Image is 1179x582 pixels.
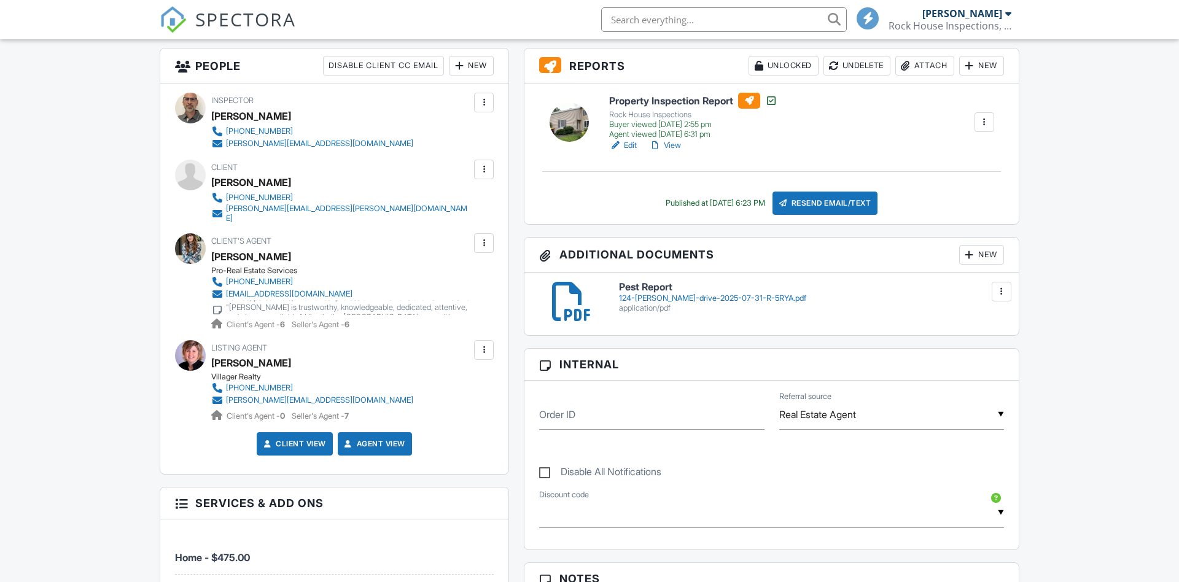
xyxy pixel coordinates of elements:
[323,56,444,76] div: Disable Client CC Email
[261,438,326,450] a: Client View
[211,107,291,125] div: [PERSON_NAME]
[160,487,508,519] h3: Services & Add ons
[175,529,494,575] li: Service: Home
[889,20,1011,32] div: Rock House Inspections, LLC.
[619,282,1004,313] a: Pest Report 124-[PERSON_NAME]-drive-2025-07-31-R-5RYA.pdf application/pdf
[211,173,291,192] div: [PERSON_NAME]
[211,125,413,138] a: [PHONE_NUMBER]
[959,245,1004,265] div: New
[823,56,890,76] div: Undelete
[211,288,471,300] a: [EMAIL_ADDRESS][DOMAIN_NAME]
[524,49,1019,83] h3: Reports
[226,193,293,203] div: [PHONE_NUMBER]
[160,17,296,42] a: SPECTORA
[211,276,471,288] a: [PHONE_NUMBER]
[772,192,878,215] div: Resend Email/Text
[609,139,637,152] a: Edit
[539,466,661,481] label: Disable All Notifications
[619,303,1004,313] div: application/pdf
[211,247,291,266] a: [PERSON_NAME]
[344,411,349,421] strong: 7
[666,198,765,208] div: Published at [DATE] 6:23 PM
[211,163,238,172] span: Client
[342,438,405,450] a: Agent View
[226,126,293,136] div: [PHONE_NUMBER]
[524,349,1019,381] h3: Internal
[211,236,271,246] span: Client's Agent
[280,320,285,329] strong: 6
[619,293,1004,303] div: 124-[PERSON_NAME]-drive-2025-07-31-R-5RYA.pdf
[959,56,1004,76] div: New
[227,320,287,329] span: Client's Agent -
[211,266,481,276] div: Pro-Real Estate Services
[211,354,291,372] a: [PERSON_NAME]
[226,204,471,223] div: [PERSON_NAME][EMAIL_ADDRESS][PERSON_NAME][DOMAIN_NAME]
[211,372,423,382] div: Villager Realty
[609,130,777,139] div: Agent viewed [DATE] 6:31 pm
[344,320,349,329] strong: 6
[749,56,819,76] div: Unlocked
[922,7,1002,20] div: [PERSON_NAME]
[211,138,413,150] a: [PERSON_NAME][EMAIL_ADDRESS][DOMAIN_NAME]
[292,411,349,421] span: Seller's Agent -
[211,96,254,105] span: Inspector
[227,411,287,421] span: Client's Agent -
[601,7,847,32] input: Search everything...
[226,289,352,299] div: [EMAIL_ADDRESS][DOMAIN_NAME]
[175,551,250,564] span: Home - $475.00
[211,204,471,223] a: [PERSON_NAME][EMAIL_ADDRESS][PERSON_NAME][DOMAIN_NAME]
[211,382,413,394] a: [PHONE_NUMBER]
[211,394,413,406] a: [PERSON_NAME][EMAIL_ADDRESS][DOMAIN_NAME]
[226,283,471,332] div: Working as a full time REALTOR® since [DATE], I am known as a detail oriented, personable, and ho...
[292,320,349,329] span: Seller's Agent -
[280,411,285,421] strong: 0
[195,6,296,32] span: SPECTORA
[539,489,589,500] label: Discount code
[160,49,508,83] h3: People
[539,408,575,421] label: Order ID
[609,120,777,130] div: Buyer viewed [DATE] 2:55 pm
[609,110,777,120] div: Rock House Inspections
[649,139,681,152] a: View
[895,56,954,76] div: Attach
[226,383,293,393] div: [PHONE_NUMBER]
[779,391,831,402] label: Referral source
[160,6,187,33] img: The Best Home Inspection Software - Spectora
[211,192,471,204] a: [PHONE_NUMBER]
[609,93,777,139] a: Property Inspection Report Rock House Inspections Buyer viewed [DATE] 2:55 pm Agent viewed [DATE]...
[226,395,413,405] div: [PERSON_NAME][EMAIL_ADDRESS][DOMAIN_NAME]
[211,343,267,352] span: Listing Agent
[524,238,1019,273] h3: Additional Documents
[619,282,1004,293] h6: Pest Report
[226,277,293,287] div: [PHONE_NUMBER]
[609,93,777,109] h6: Property Inspection Report
[449,56,494,76] div: New
[226,139,413,149] div: [PERSON_NAME][EMAIL_ADDRESS][DOMAIN_NAME]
